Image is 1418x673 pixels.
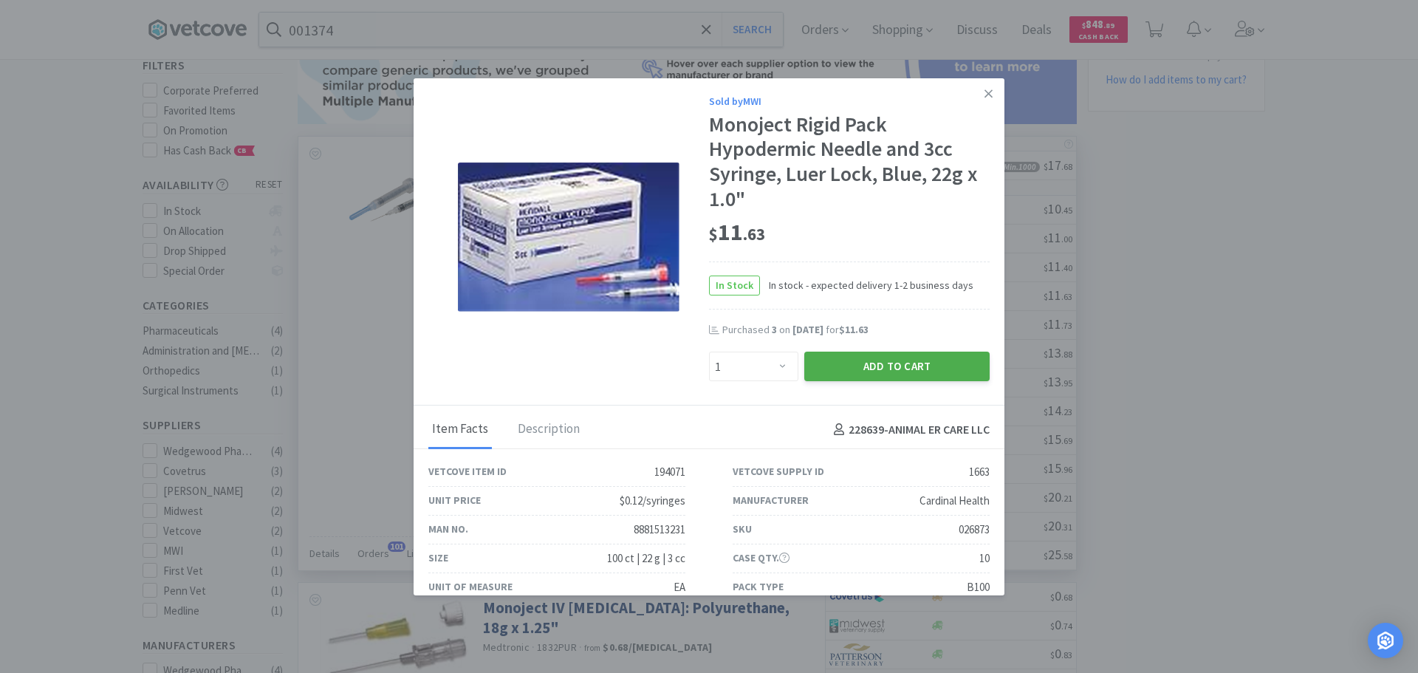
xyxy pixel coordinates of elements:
[804,352,990,381] button: Add to Cart
[710,276,759,295] span: In Stock
[428,492,481,508] div: Unit Price
[428,550,448,566] div: Size
[428,521,468,537] div: Man No.
[722,323,990,338] div: Purchased on for
[733,578,784,595] div: Pack Type
[959,521,990,539] div: 026873
[674,578,685,596] div: EA
[733,550,790,566] div: Case Qty.
[792,323,823,336] span: [DATE]
[607,550,685,567] div: 100 ct | 22 g | 3 cc
[772,323,777,336] span: 3
[709,93,990,109] div: Sold by MWI
[919,492,990,510] div: Cardinal Health
[839,323,869,336] span: $11.63
[709,112,990,211] div: Monoject Rigid Pack Hypodermic Needle and 3cc Syringe, Luer Lock, Blue, 22g x 1.0"
[760,277,973,293] span: In stock - expected delivery 1-2 business days
[967,578,990,596] div: B100
[428,411,492,448] div: Item Facts
[828,420,990,440] h4: 228639 - ANIMAL ER CARE LLC
[969,463,990,481] div: 1663
[428,463,507,479] div: Vetcove Item ID
[709,217,765,247] span: 11
[733,463,824,479] div: Vetcove Supply ID
[979,550,990,567] div: 10
[654,463,685,481] div: 194071
[428,578,513,595] div: Unit of Measure
[743,224,765,245] span: . 63
[709,224,718,245] span: $
[733,492,809,508] div: Manufacturer
[634,521,685,539] div: 8881513231
[1368,623,1403,658] div: Open Intercom Messenger
[514,411,583,448] div: Description
[620,492,685,510] div: $0.12/syringes
[458,163,679,312] img: c8f0e45c8fc74c11bb01aa1e6e38b6bc_1663.png
[733,521,752,537] div: SKU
